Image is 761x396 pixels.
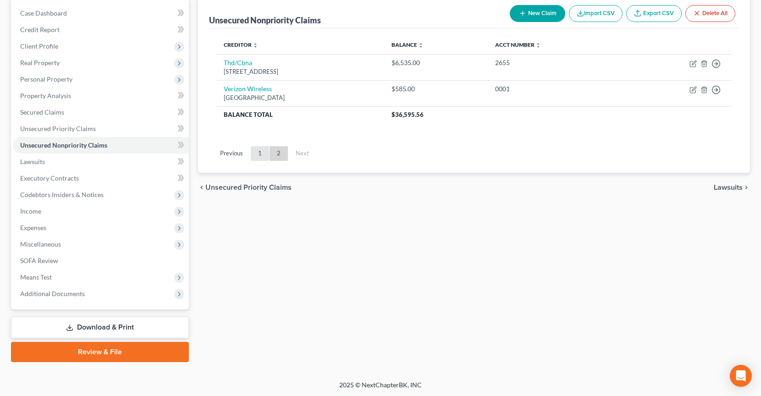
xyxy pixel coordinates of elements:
div: [STREET_ADDRESS] [224,67,377,76]
a: Unsecured Nonpriority Claims [13,137,189,154]
span: Codebtors Insiders & Notices [20,191,104,198]
div: [GEOGRAPHIC_DATA] [224,93,377,102]
button: Lawsuits chevron_right [714,184,750,191]
a: Acct Number unfold_more [495,41,541,48]
i: unfold_more [253,43,258,48]
a: Thd/Cbna [224,59,252,66]
a: 2 [270,146,288,161]
a: Lawsuits [13,154,189,170]
a: Unsecured Priority Claims [13,121,189,137]
a: Executory Contracts [13,170,189,187]
span: Unsecured Nonpriority Claims [20,141,107,149]
div: Unsecured Nonpriority Claims [209,15,321,26]
a: Secured Claims [13,104,189,121]
i: chevron_right [743,184,750,191]
span: Income [20,207,41,215]
a: 1 [251,146,269,161]
a: Balance unfold_more [392,41,424,48]
button: Delete All [685,5,735,22]
div: $585.00 [392,84,480,93]
a: SOFA Review [13,253,189,269]
a: Download & Print [11,317,189,338]
span: Means Test [20,273,52,281]
span: Lawsuits [714,184,743,191]
i: chevron_left [198,184,205,191]
button: Import CSV [569,5,623,22]
a: Case Dashboard [13,5,189,22]
span: Miscellaneous [20,240,61,248]
span: Executory Contracts [20,174,79,182]
i: unfold_more [418,43,424,48]
span: $36,595.56 [392,111,424,118]
div: Open Intercom Messenger [730,365,752,387]
th: Balance Total [216,106,384,123]
a: Verizon Wireless [224,85,272,93]
span: Lawsuits [20,158,45,165]
a: Export CSV [626,5,682,22]
div: 2655 [495,58,615,67]
span: Client Profile [20,42,58,50]
span: Case Dashboard [20,9,67,17]
span: Personal Property [20,75,72,83]
span: Unsecured Priority Claims [205,184,292,191]
i: unfold_more [535,43,541,48]
a: Creditor unfold_more [224,41,258,48]
a: Credit Report [13,22,189,38]
a: Previous [213,146,250,161]
span: Credit Report [20,26,60,33]
a: Review & File [11,342,189,362]
button: chevron_left Unsecured Priority Claims [198,184,292,191]
span: SOFA Review [20,257,58,264]
button: New Claim [510,5,565,22]
span: Expenses [20,224,46,231]
span: Additional Documents [20,290,85,297]
a: Property Analysis [13,88,189,104]
span: Property Analysis [20,92,71,99]
span: Secured Claims [20,108,64,116]
span: Unsecured Priority Claims [20,125,96,132]
div: $6,535.00 [392,58,480,67]
span: Real Property [20,59,60,66]
div: 0001 [495,84,615,93]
